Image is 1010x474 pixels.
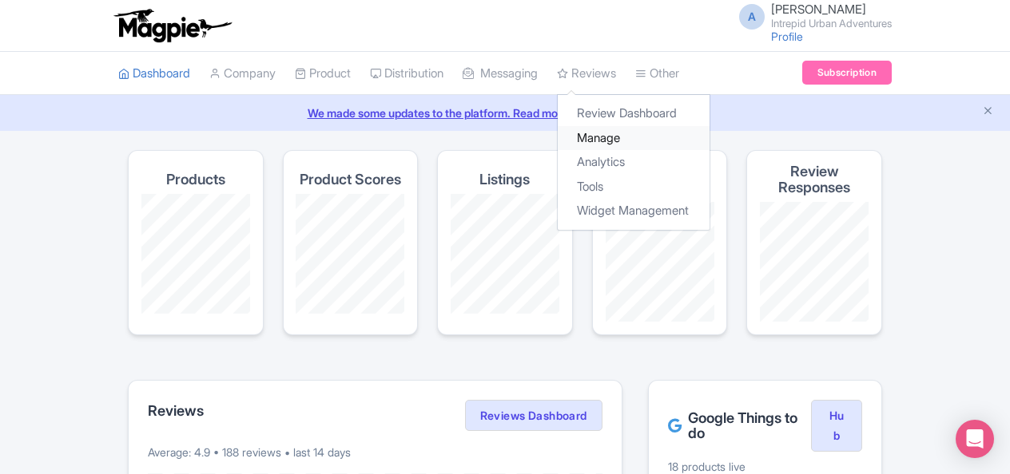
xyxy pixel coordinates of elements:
[558,126,710,151] a: Manage
[558,150,710,175] a: Analytics
[760,164,869,196] h4: Review Responses
[166,172,225,188] h4: Products
[668,410,811,442] h2: Google Things to do
[557,52,616,96] a: Reviews
[802,61,892,85] a: Subscription
[209,52,276,96] a: Company
[110,8,234,43] img: logo-ab69f6fb50320c5b225c76a69d11143b.png
[295,52,351,96] a: Product
[771,30,803,43] a: Profile
[300,172,401,188] h4: Product Scores
[148,444,602,460] p: Average: 4.9 • 188 reviews • last 14 days
[558,101,710,126] a: Review Dashboard
[811,400,862,452] a: Hub
[370,52,443,96] a: Distribution
[739,4,765,30] span: A
[465,400,602,432] a: Reviews Dashboard
[956,420,994,458] div: Open Intercom Messenger
[635,52,679,96] a: Other
[771,2,866,17] span: [PERSON_NAME]
[479,172,530,188] h4: Listings
[118,52,190,96] a: Dashboard
[982,103,994,121] button: Close announcement
[148,403,204,419] h2: Reviews
[558,199,710,223] a: Widget Management
[10,105,1000,121] a: We made some updates to the platform. Read more about the new layout
[463,52,538,96] a: Messaging
[730,3,892,29] a: A [PERSON_NAME] Intrepid Urban Adventures
[558,175,710,199] a: Tools
[771,18,892,29] small: Intrepid Urban Adventures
